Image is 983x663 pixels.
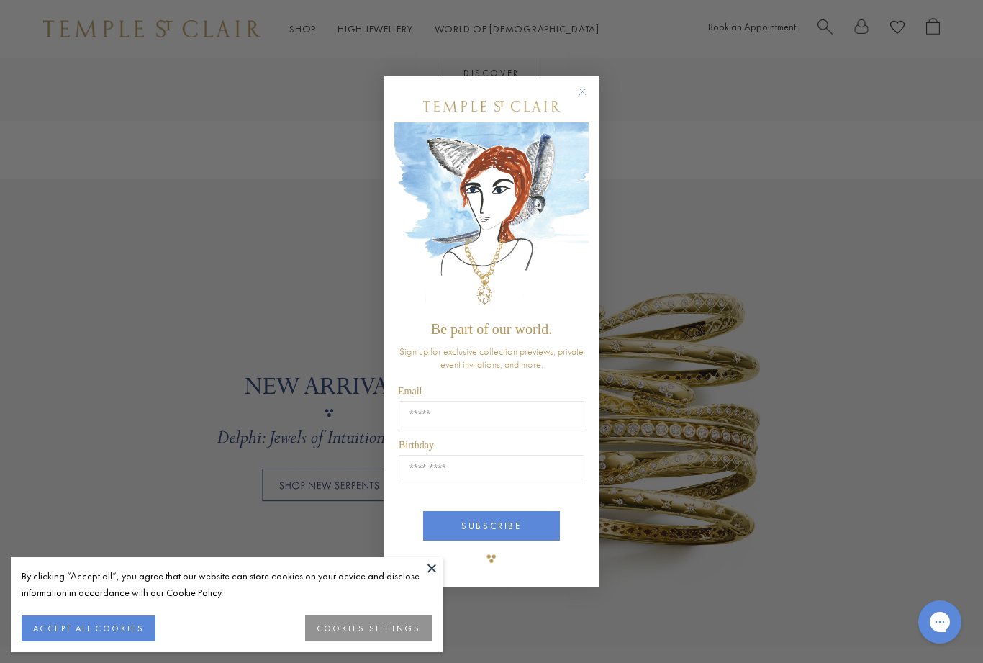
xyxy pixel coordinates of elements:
[477,544,506,573] img: TSC
[305,615,432,641] button: COOKIES SETTINGS
[423,511,560,541] button: SUBSCRIBE
[22,568,432,601] div: By clicking “Accept all”, you agree that our website can store cookies on your device and disclos...
[394,122,589,315] img: c4a9eb12-d91a-4d4a-8ee0-386386f4f338.jpeg
[581,90,599,108] button: Close dialog
[911,595,969,649] iframe: Gorgias live chat messenger
[398,386,422,397] span: Email
[423,101,560,112] img: Temple St. Clair
[399,401,584,428] input: Email
[399,440,434,451] span: Birthday
[399,345,584,371] span: Sign up for exclusive collection previews, private event invitations, and more.
[22,615,155,641] button: ACCEPT ALL COOKIES
[431,321,552,337] span: Be part of our world.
